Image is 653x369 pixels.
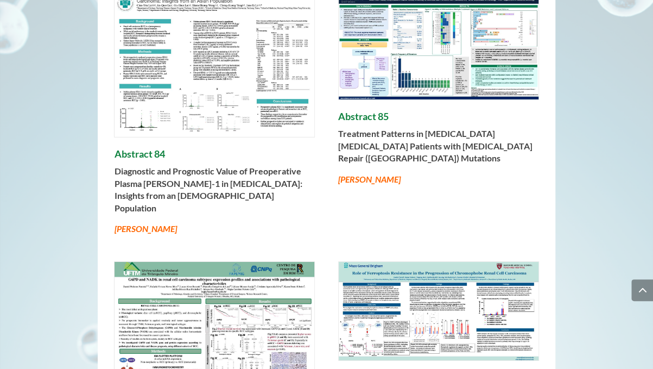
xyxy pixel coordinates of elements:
em: [PERSON_NAME] [114,223,176,234]
h4: Abstract 85 [338,111,539,128]
em: [PERSON_NAME] [338,174,401,184]
img: 87_Chami_Joelle [339,262,538,360]
strong: Treatment Patterns in [MEDICAL_DATA] [MEDICAL_DATA] Patients with [MEDICAL_DATA] Repair ([GEOGRAP... [338,128,532,163]
strong: Diagnostic and Prognostic Value of Preoperative Plasma [PERSON_NAME]-1 in [MEDICAL_DATA]: Insight... [114,166,302,212]
h4: Abstract 84 [114,148,315,166]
